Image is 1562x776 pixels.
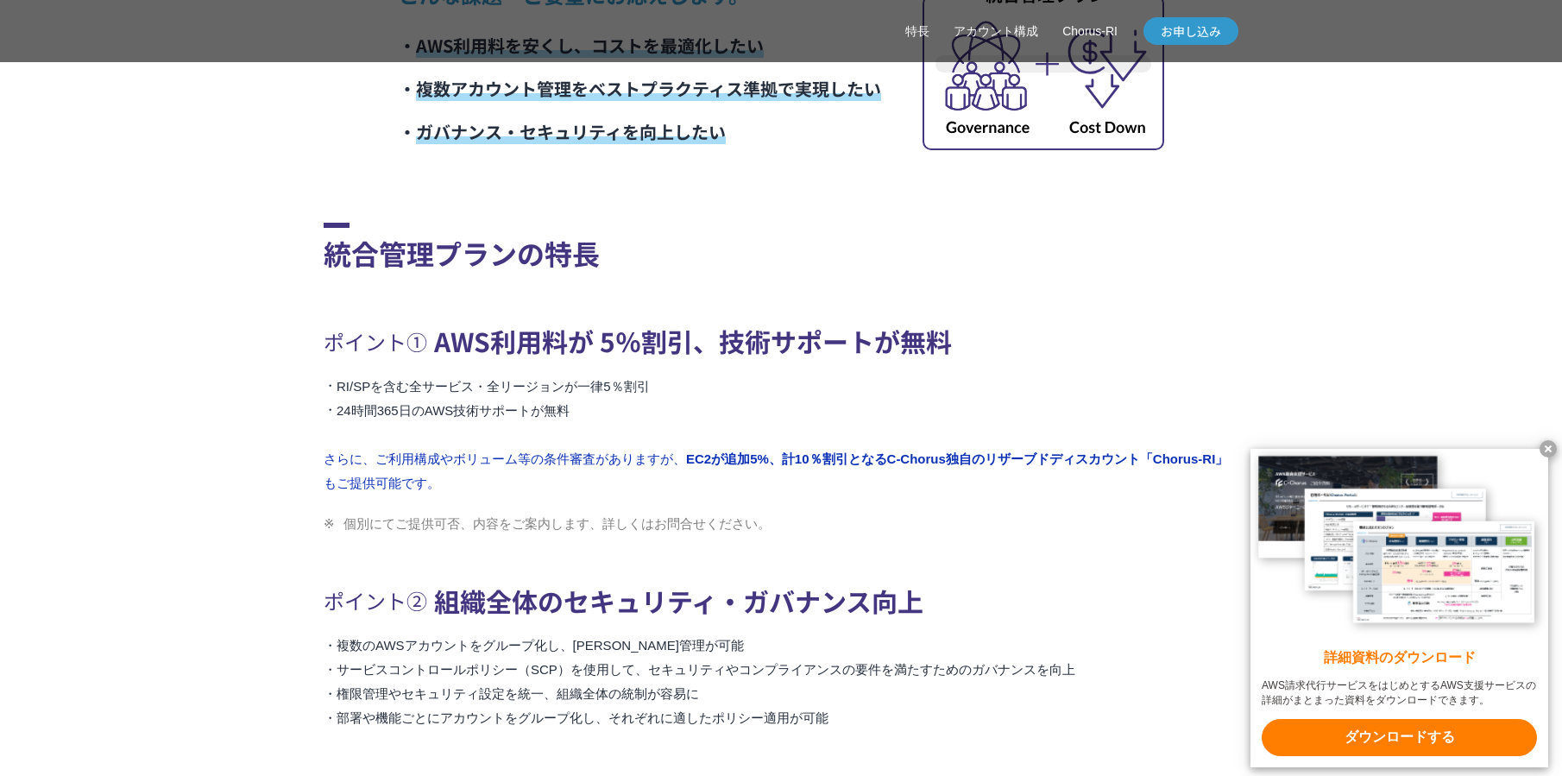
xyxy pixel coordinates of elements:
span: ガバナンス・セキュリティを向上したい [416,119,726,144]
h3: 組織全体のセキュリティ・ガバナンス向上 [324,577,1238,626]
x-t: 詳細資料のダウンロード [1262,648,1537,668]
li: サービスコントロールポリシー（SCP）を使用して、セキュリティやコンプライアンスの要件を満たすためのガバナンスを向上 [324,658,1238,682]
li: ・ [399,24,881,67]
x-t: ダウンロードする [1262,719,1537,756]
a: お申し込み [1143,17,1238,45]
span: お申し込み [1143,22,1238,41]
li: 24時間365日のAWS技術サポートが無料 [324,399,1238,423]
h3: AWS利用料が 5％割引、技術サポートが無料 [324,317,1238,366]
span: ポイント② [324,581,427,620]
h2: 統合管理プランの特長 [324,223,1238,274]
x-t: AWS請求代行サービスをはじめとするAWS支援サービスの詳細がまとまった資料をダウンロードできます。 [1262,678,1537,708]
a: アカウント構成 [954,22,1038,41]
li: ・ [399,67,881,110]
li: 個別にてご提供可否、内容をご案内します、詳しくはお問合せください。 [324,513,1238,535]
strong: EC2が追加5%、計10％割引となるC-Chorus独自のリザーブドディスカウント「Chorus-RI」 [686,451,1228,466]
li: さらに、ご利用構成やボリューム等の条件審査がありますが、 もご提供可能です。 [324,447,1238,495]
span: 複数アカウント管理をベストプラクティス準拠で実現したい [416,76,881,101]
li: ・ [399,110,881,154]
li: 複数のAWSアカウントをグループ化し、[PERSON_NAME]管理が可能 [324,634,1238,658]
li: 部署や機能ごとにアカウントをグループ化し、それぞれに適したポリシー適用が可能 [324,706,1238,730]
li: RI/SPを含む全サービス・全リージョンが一律5％割引 [324,375,1238,399]
li: 権限管理やセキュリティ設定を統一、組織全体の統制が容易に [324,682,1238,706]
a: Chorus-RI [1062,22,1118,41]
a: 詳細資料のダウンロード AWS請求代行サービスをはじめとするAWS支援サービスの詳細がまとまった資料をダウンロードできます。 ダウンロードする [1250,449,1548,767]
span: ポイント① [324,322,427,361]
a: 特長 [905,22,929,41]
span: AWS利用料を安くし、コストを最適化したい [416,33,764,58]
